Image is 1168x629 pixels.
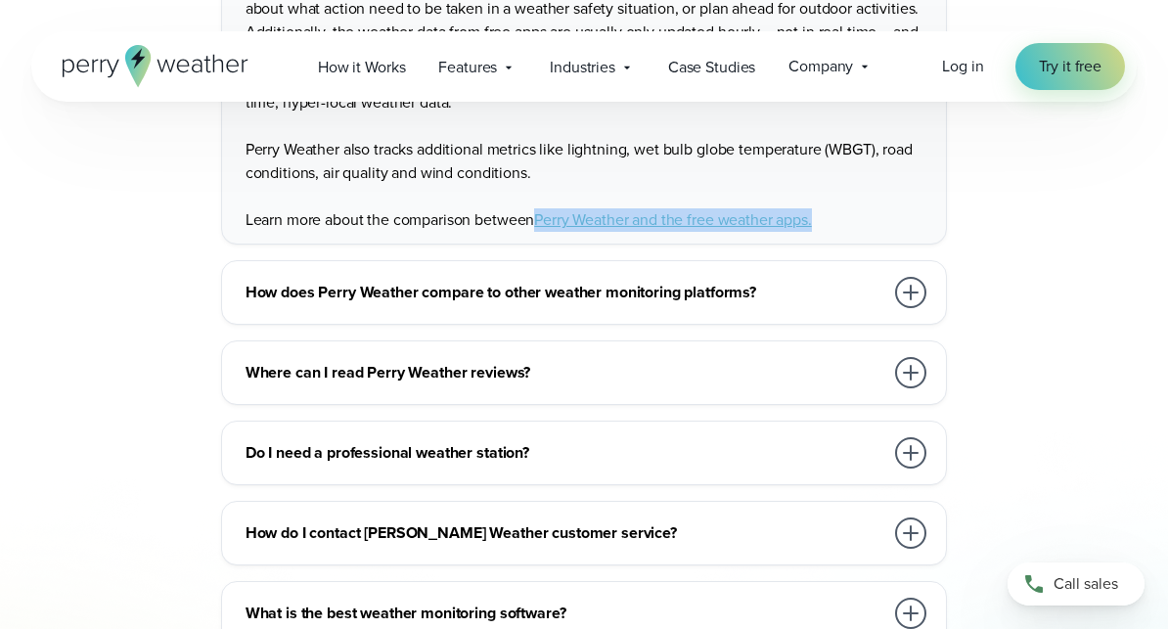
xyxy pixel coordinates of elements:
[651,47,772,87] a: Case Studies
[246,602,884,625] h3: What is the best weather monitoring software?
[246,361,884,384] h3: Where can I read Perry Weather reviews?
[1008,562,1145,606] a: Call sales
[246,281,884,304] h3: How does Perry Weather compare to other weather monitoring platforms?
[438,56,497,79] span: Features
[788,55,853,78] span: Company
[1015,43,1125,90] a: Try it free
[246,521,884,545] h3: How do I contact [PERSON_NAME] Weather customer service?
[942,55,983,77] span: Log in
[246,138,931,185] p: Perry Weather also tracks additional metrics like lightning, wet bulb globe temperature (WBGT), r...
[1054,572,1118,596] span: Call sales
[318,56,405,79] span: How it Works
[246,208,931,232] p: Learn more about the comparison between
[1039,55,1101,78] span: Try it free
[550,56,615,79] span: Industries
[668,56,755,79] span: Case Studies
[942,55,983,78] a: Log in
[246,441,884,465] h3: Do I need a professional weather station?
[301,47,422,87] a: How it Works
[534,208,811,231] a: Perry Weather and the free weather apps.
